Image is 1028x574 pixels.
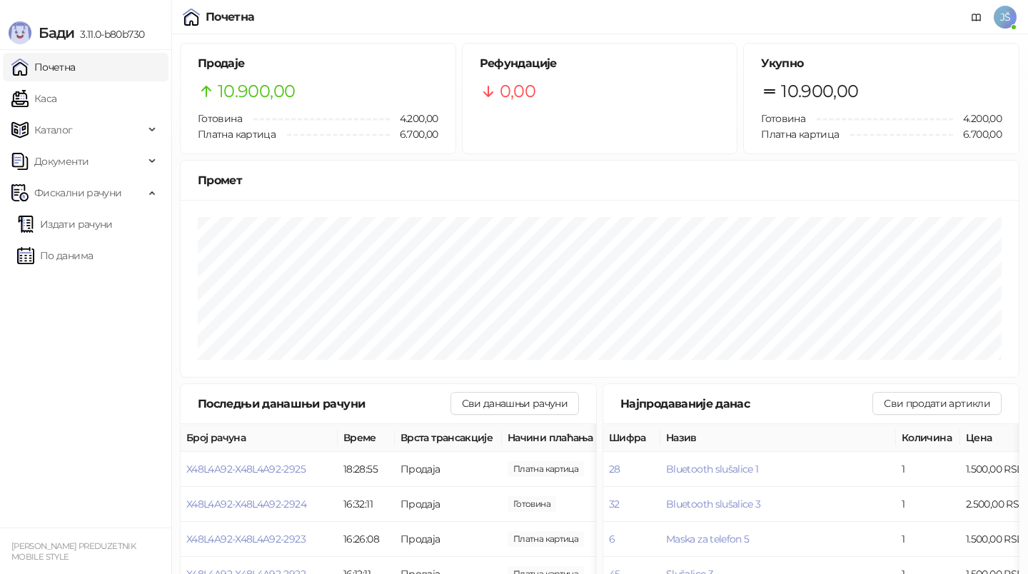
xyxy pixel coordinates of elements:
[186,463,306,475] button: X48L4A92-X48L4A92-2925
[500,78,535,105] span: 0,00
[395,452,502,487] td: Продаја
[508,531,584,547] span: 1.200,00
[198,171,1002,189] div: Промет
[390,111,438,126] span: 4.200,00
[11,53,76,81] a: Почетна
[666,533,749,545] button: Maska za telefon 5
[39,24,74,41] span: Бади
[666,498,761,510] button: Bluetooth slušalice 3
[508,461,584,477] span: 1.500,00
[17,241,93,270] a: По данима
[34,116,73,144] span: Каталог
[198,112,242,125] span: Готовина
[761,128,839,141] span: Платна картица
[480,55,720,72] h5: Рефундације
[198,55,438,72] h5: Продаје
[186,533,306,545] button: X48L4A92-X48L4A92-2923
[395,487,502,522] td: Продаја
[666,463,759,475] button: Bluetooth slušalice 1
[198,395,450,413] div: Последњи данашњи рачуни
[338,522,395,557] td: 16:26:08
[390,126,438,142] span: 6.700,00
[994,6,1017,29] span: JŠ
[186,498,306,510] button: X48L4A92-X48L4A92-2924
[502,424,645,452] th: Начини плаћања
[338,452,395,487] td: 18:28:55
[9,21,31,44] img: Logo
[11,541,136,562] small: [PERSON_NAME] PREDUZETNIK MOBILE STYLE
[896,522,960,557] td: 1
[761,55,1002,72] h5: Укупно
[965,6,988,29] a: Документација
[395,424,502,452] th: Врста трансакције
[206,11,255,23] div: Почетна
[872,392,1002,415] button: Сви продати артикли
[34,147,89,176] span: Документи
[338,487,395,522] td: 16:32:11
[508,496,556,512] span: 1.500,00
[896,487,960,522] td: 1
[74,28,144,41] span: 3.11.0-b80b730
[218,78,295,105] span: 10.900,00
[953,111,1002,126] span: 4.200,00
[896,452,960,487] td: 1
[17,210,113,238] a: Издати рачуни
[953,126,1002,142] span: 6.700,00
[395,522,502,557] td: Продаја
[761,112,805,125] span: Готовина
[338,424,395,452] th: Време
[609,498,620,510] button: 32
[450,392,579,415] button: Сви данашњи рачуни
[34,178,121,207] span: Фискални рачуни
[609,463,620,475] button: 28
[603,424,660,452] th: Шифра
[660,424,896,452] th: Назив
[620,395,872,413] div: Најпродаваније данас
[198,128,276,141] span: Платна картица
[896,424,960,452] th: Количина
[781,78,858,105] span: 10.900,00
[609,533,615,545] button: 6
[11,84,56,113] a: Каса
[181,424,338,452] th: Број рачуна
